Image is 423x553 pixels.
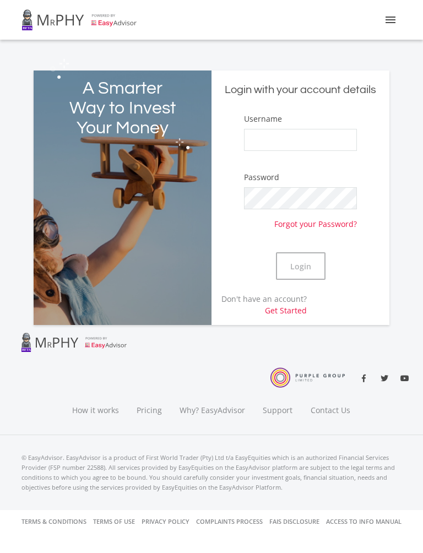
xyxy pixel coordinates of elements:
a: Support [254,392,302,408]
label: Password [244,172,279,183]
button: Login [276,252,326,280]
label: Username [244,113,282,124]
i: menu [384,13,397,26]
a: Get Started [265,305,307,316]
h2: A Smarter Way to Invest Your Money [69,79,176,138]
p: Don't have an account? [211,293,307,316]
p: © EasyAdvisor. EasyAdvisor is a product of First World Trader (Pty) Ltd t/a EasyEquities which is... [21,453,402,492]
a: Pricing [128,392,171,408]
a: Complaints Process [196,510,263,533]
a: Why? EasyAdvisor [171,392,254,408]
a: FAIS Disclosure [269,510,319,533]
a: Terms of Use [93,510,135,533]
a: Contact Us [302,392,360,408]
a: Terms & Conditions [21,510,86,533]
a: How it works [63,392,128,408]
button: Toggle navigation [379,9,402,31]
a: Forgot your Password? [274,209,357,230]
a: Access to Info Manual [326,510,402,533]
a: Privacy Policy [142,510,189,533]
h5: Login with your account details [220,83,381,97]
